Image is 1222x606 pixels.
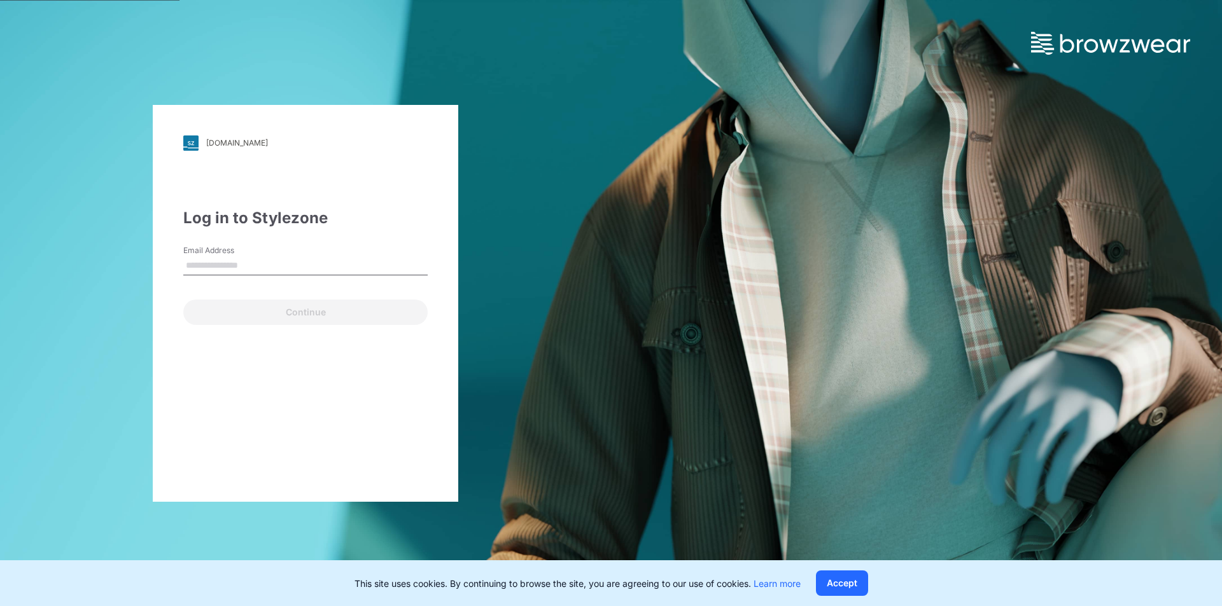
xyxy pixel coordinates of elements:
img: svg+xml;base64,PHN2ZyB3aWR0aD0iMjgiIGhlaWdodD0iMjgiIHZpZXdCb3g9IjAgMCAyOCAyOCIgZmlsbD0ibm9uZSIgeG... [183,135,199,151]
button: Accept [816,570,868,596]
label: Email Address [183,245,272,256]
a: [DOMAIN_NAME] [183,135,428,151]
a: Learn more [754,578,801,589]
img: browzwear-logo.73288ffb.svg [1031,32,1190,55]
div: [DOMAIN_NAME] [206,138,268,148]
p: This site uses cookies. By continuing to browse the site, you are agreeing to our use of cookies. [355,577,801,590]
div: Log in to Stylezone [183,207,428,230]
